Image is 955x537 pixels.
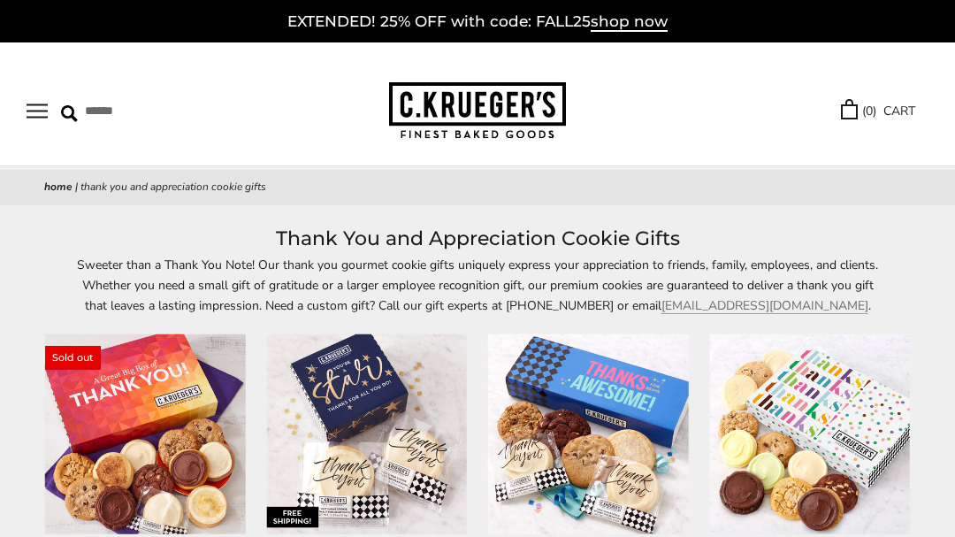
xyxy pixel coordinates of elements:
img: Search [61,105,78,122]
span: Sold out [45,346,101,369]
img: You’re a Star Duo Sampler - Iced Cookies with Messages [267,334,468,534]
img: C.KRUEGER'S [389,82,566,140]
img: Thanks for Being Awesome Half Dozen Sampler - Assorted Cookies [488,334,689,534]
span: | [75,180,78,194]
span: Thank You and Appreciation Cookie Gifts [80,180,266,194]
h1: Thank You and Appreciation Cookie Gifts [44,223,911,255]
p: Sweeter than a Thank You Note! Our thank you gourmet cookie gifts uniquely express your appreciat... [71,255,884,316]
span: shop now [591,12,668,32]
button: Open navigation [27,104,48,119]
nav: breadcrumbs [44,179,911,196]
a: [EMAIL_ADDRESS][DOMAIN_NAME] [661,297,868,314]
img: Thanks! Cookie Gift Boxes - Assorted Cookies [710,334,911,534]
input: Search [61,97,242,125]
a: Home [44,180,73,194]
a: EXTENDED! 25% OFF with code: FALL25shop now [287,12,668,32]
a: (0) CART [841,101,915,121]
img: Box of Thanks Cookie Gift Boxes - Assorted Cookies [45,334,246,534]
